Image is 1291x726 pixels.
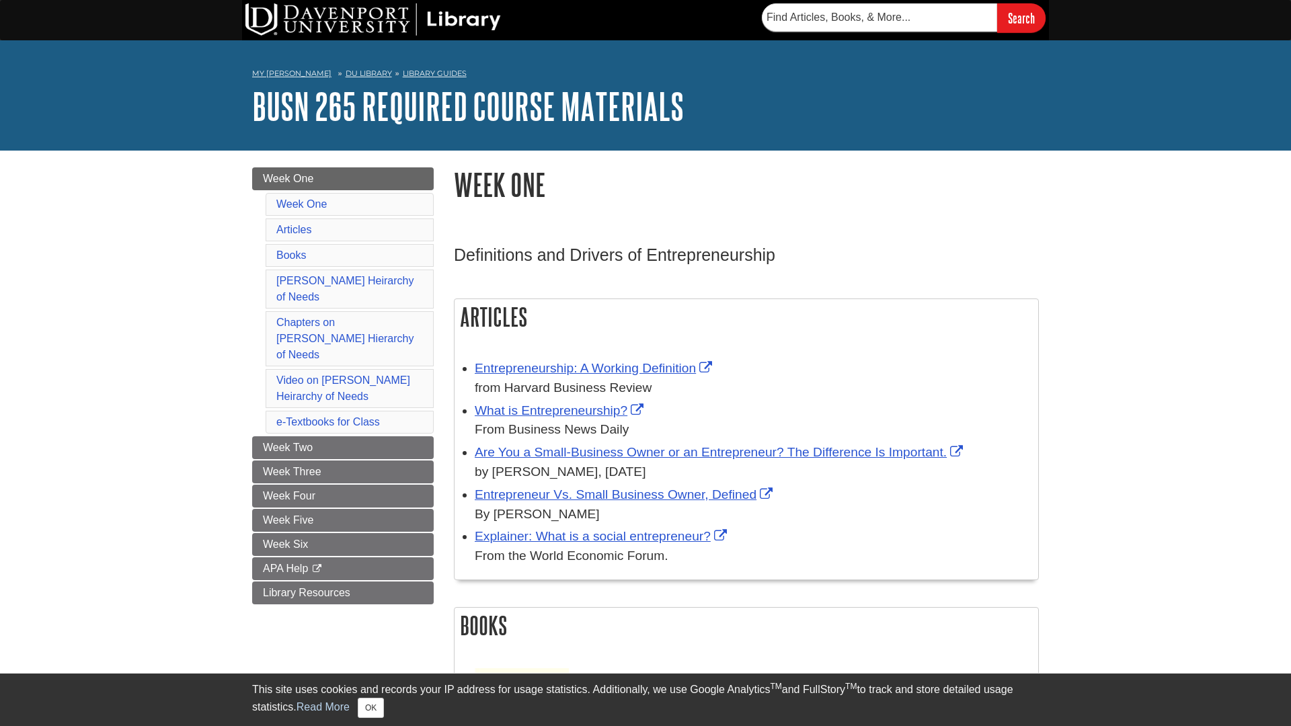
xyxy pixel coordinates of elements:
span: by [760,670,774,684]
div: This site uses cookies and records your IP address for usage statistics. Additionally, we use Goo... [252,682,1039,718]
div: From Business News Daily [475,420,1031,440]
a: Library Guides [403,69,467,78]
a: Week One [276,198,327,210]
h1: Week One [454,167,1039,202]
i: This link opens in a new window [311,565,323,573]
a: Week Two [252,436,434,459]
input: Find Articles, Books, & More... [762,3,997,32]
span: Week Six [263,538,308,550]
a: Read More [297,701,350,713]
div: Guide Page Menu [252,167,434,604]
span: Week Two [263,442,313,453]
a: Articles [276,224,311,235]
span: [PERSON_NAME]; [PERSON_NAME] (Editor) [576,670,997,704]
a: Library Resources [252,581,434,604]
div: From the World Economic Forum. [475,547,1031,566]
span: Library Resources [263,587,350,598]
a: Video on [PERSON_NAME] Heirarchy of Needs [276,374,410,402]
a: Chapters on [PERSON_NAME] Hierarchy of Needs [276,317,414,360]
a: Week Five [252,509,434,532]
span: Week Three [263,466,321,477]
a: Link opens in new window [475,529,730,543]
a: Books [276,249,306,261]
span: Week One [263,173,313,184]
a: Link opens in new window [475,361,715,375]
a: Week Four [252,485,434,508]
img: DU Library [245,3,501,36]
h2: Articles [455,299,1038,335]
button: Close [358,698,384,718]
sup: TM [770,682,781,691]
div: By [PERSON_NAME] [475,505,1031,524]
input: Search [997,3,1046,32]
form: Searches DU Library's articles, books, and more [762,3,1046,32]
a: Week Three [252,460,434,483]
a: Week Six [252,533,434,556]
h3: Definitions and Drivers of Entrepreneurship [454,245,1039,265]
a: Link opens in new window [475,487,776,501]
a: [PERSON_NAME] Heirarchy of Needs [276,275,414,302]
a: My [PERSON_NAME] [252,68,331,79]
a: Week One [252,167,434,190]
sup: TM [845,682,857,691]
span: APA Help [263,563,308,574]
a: BUSN 265 Required Course Materials [252,85,684,127]
div: by [PERSON_NAME], [DATE] [475,462,1031,482]
a: Link opens in new window [576,670,997,704]
span: Week Four [263,490,315,501]
h2: Books [455,608,1038,643]
a: DU Library [346,69,392,78]
nav: breadcrumb [252,65,1039,86]
a: APA Help [252,557,434,580]
a: Link opens in new window [475,403,647,417]
span: Week Five [263,514,313,526]
span: The Maslow Business Reader [576,670,757,684]
div: from Harvard Business Review [475,378,1031,398]
a: e-Textbooks for Class [276,416,380,428]
a: Link opens in new window [475,445,966,459]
